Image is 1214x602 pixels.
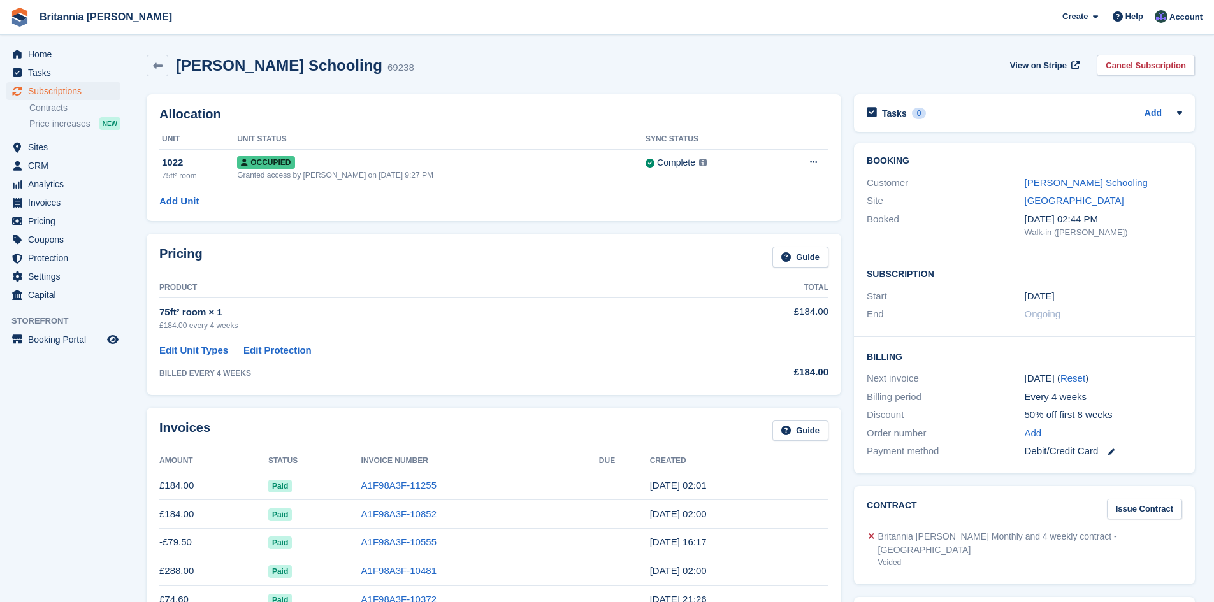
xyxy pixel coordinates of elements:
[867,267,1182,280] h2: Subscription
[237,156,294,169] span: Occupied
[6,286,120,304] a: menu
[159,194,199,209] a: Add Unit
[867,212,1024,239] div: Booked
[867,289,1024,304] div: Start
[159,528,268,557] td: -£79.50
[867,156,1182,166] h2: Booking
[10,8,29,27] img: stora-icon-8386f47178a22dfd0bd8f6a31ec36ba5ce8667c1dd55bd0f319d3a0aa187defe.svg
[1025,212,1182,227] div: [DATE] 02:44 PM
[867,390,1024,405] div: Billing period
[867,499,917,520] h2: Contract
[159,305,705,320] div: 75ft² room × 1
[34,6,177,27] a: Britannia [PERSON_NAME]
[28,194,105,211] span: Invoices
[29,102,120,114] a: Contracts
[1025,426,1042,441] a: Add
[28,249,105,267] span: Protection
[6,45,120,63] a: menu
[11,315,127,327] span: Storefront
[772,420,828,441] a: Guide
[705,278,828,298] th: Total
[159,368,705,379] div: BILLED EVERY 4 WEEKS
[6,194,120,211] a: menu
[268,508,292,521] span: Paid
[650,508,707,519] time: 2025-07-19 01:00:38 UTC
[268,565,292,578] span: Paid
[28,64,105,82] span: Tasks
[912,108,927,119] div: 0
[6,331,120,348] a: menu
[176,57,382,74] h2: [PERSON_NAME] Schooling
[1155,10,1167,23] img: Lee Cradock
[1025,390,1182,405] div: Every 4 weeks
[878,530,1182,557] div: Britannia [PERSON_NAME] Monthly and 4 weekly contract - [GEOGRAPHIC_DATA]
[387,61,414,75] div: 69238
[1169,11,1203,24] span: Account
[1025,308,1061,319] span: Ongoing
[882,108,907,119] h2: Tasks
[878,557,1182,568] div: Voided
[705,365,828,380] div: £184.00
[1107,499,1182,520] a: Issue Contract
[650,480,707,491] time: 2025-08-16 01:01:48 UTC
[650,451,828,471] th: Created
[162,170,237,182] div: 75ft² room
[867,176,1024,190] div: Customer
[361,451,599,471] th: Invoice Number
[159,451,268,471] th: Amount
[159,557,268,585] td: £288.00
[1025,371,1182,386] div: [DATE] ( )
[6,268,120,285] a: menu
[699,159,707,166] img: icon-info-grey-7440780725fd019a000dd9b08b2336e03edf1995a4989e88bcd33f0948082b44.svg
[28,268,105,285] span: Settings
[28,157,105,175] span: CRM
[159,278,705,298] th: Product
[99,117,120,130] div: NEW
[28,212,105,230] span: Pricing
[6,231,120,248] a: menu
[28,231,105,248] span: Coupons
[6,157,120,175] a: menu
[867,307,1024,322] div: End
[1025,195,1124,206] a: [GEOGRAPHIC_DATA]
[867,444,1024,459] div: Payment method
[650,565,707,576] time: 2025-06-21 01:00:47 UTC
[650,536,707,547] time: 2025-06-27 15:17:55 UTC
[1125,10,1143,23] span: Help
[361,480,437,491] a: A1F98A3F-11255
[657,156,695,169] div: Complete
[237,169,646,181] div: Granted access by [PERSON_NAME] on [DATE] 9:27 PM
[6,138,120,156] a: menu
[1025,177,1148,188] a: [PERSON_NAME] Schooling
[268,480,292,492] span: Paid
[1097,55,1195,76] a: Cancel Subscription
[105,332,120,347] a: Preview store
[159,500,268,529] td: £184.00
[159,471,268,500] td: £184.00
[29,118,90,130] span: Price increases
[1062,10,1088,23] span: Create
[162,155,237,170] div: 1022
[28,286,105,304] span: Capital
[6,212,120,230] a: menu
[1025,408,1182,422] div: 50% off first 8 weeks
[6,249,120,267] a: menu
[159,247,203,268] h2: Pricing
[361,508,437,519] a: A1F98A3F-10852
[159,129,237,150] th: Unit
[159,320,705,331] div: £184.00 every 4 weeks
[867,408,1024,422] div: Discount
[1060,373,1085,383] a: Reset
[772,247,828,268] a: Guide
[361,565,437,576] a: A1F98A3F-10481
[28,138,105,156] span: Sites
[1010,59,1067,72] span: View on Stripe
[1025,289,1055,304] time: 2025-02-01 01:00:00 UTC
[1145,106,1162,121] a: Add
[867,426,1024,441] div: Order number
[29,117,120,131] a: Price increases NEW
[28,45,105,63] span: Home
[159,420,210,441] h2: Invoices
[6,82,120,100] a: menu
[28,175,105,193] span: Analytics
